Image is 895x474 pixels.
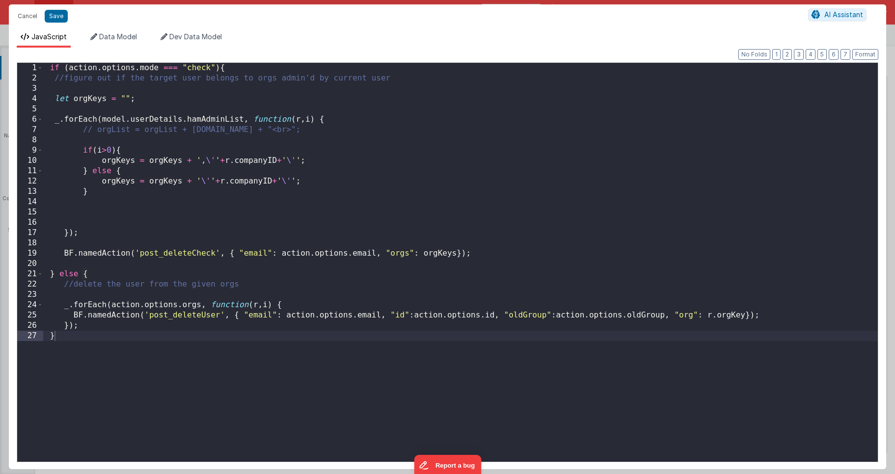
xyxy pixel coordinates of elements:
[17,238,43,248] div: 18
[772,49,781,60] button: 1
[17,186,43,197] div: 13
[17,279,43,290] div: 22
[17,217,43,228] div: 16
[824,10,863,19] span: AI Assistant
[17,63,43,73] div: 1
[783,49,792,60] button: 2
[841,49,850,60] button: 7
[17,259,43,269] div: 20
[17,145,43,156] div: 9
[852,49,878,60] button: Format
[17,300,43,310] div: 24
[17,156,43,166] div: 10
[17,135,43,145] div: 8
[17,176,43,186] div: 12
[17,310,43,320] div: 25
[31,32,67,41] span: JavaScript
[17,83,43,94] div: 3
[17,320,43,331] div: 26
[17,125,43,135] div: 7
[794,49,804,60] button: 3
[17,197,43,207] div: 14
[806,49,815,60] button: 4
[169,32,222,41] span: Dev Data Model
[17,104,43,114] div: 5
[817,49,827,60] button: 5
[808,8,867,21] button: AI Assistant
[17,228,43,238] div: 17
[17,114,43,125] div: 6
[17,166,43,176] div: 11
[17,331,43,341] div: 27
[17,73,43,83] div: 2
[17,248,43,259] div: 19
[738,49,770,60] button: No Folds
[13,9,42,23] button: Cancel
[45,10,68,23] button: Save
[17,94,43,104] div: 4
[99,32,137,41] span: Data Model
[17,207,43,217] div: 15
[17,269,43,279] div: 21
[829,49,839,60] button: 6
[17,290,43,300] div: 23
